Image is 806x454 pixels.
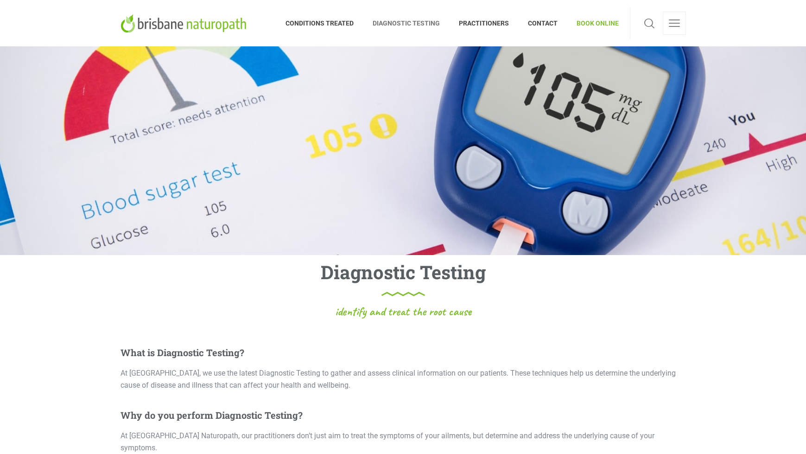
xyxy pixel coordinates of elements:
a: Brisbane Naturopath [121,7,250,39]
p: At [GEOGRAPHIC_DATA] Naturopath, our practitioners don’t just aim to treat the symptoms of your a... [121,430,686,454]
span: BOOK ONLINE [567,16,619,31]
img: Brisbane Naturopath [121,14,250,32]
p: At [GEOGRAPHIC_DATA], we use the latest Diagnostic Testing to gather and assess clinical informat... [121,367,686,391]
span: CONDITIONS TREATED [286,16,363,31]
a: CONDITIONS TREATED [286,7,363,39]
h5: Why do you perform Diagnostic Testing? [121,409,686,421]
a: CONTACT [519,7,567,39]
span: PRACTITIONERS [450,16,519,31]
a: BOOK ONLINE [567,7,619,39]
span: CONTACT [519,16,567,31]
span: DIAGNOSTIC TESTING [363,16,450,31]
a: PRACTITIONERS [450,7,519,39]
a: DIAGNOSTIC TESTING [363,7,450,39]
h1: Diagnostic Testing [321,260,486,296]
span: identify and treat the root cause [335,306,471,318]
a: Search [641,12,657,35]
h5: What is Diagnostic Testing? [121,347,686,358]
